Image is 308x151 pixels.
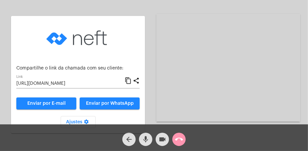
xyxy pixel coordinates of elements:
[175,135,183,143] mat-icon: call_end
[45,21,111,55] img: logo-neft-novo-2.png
[16,66,140,71] p: Compartilhe o link da chamada com seu cliente:
[66,120,90,124] span: Ajustes
[142,135,150,143] mat-icon: mic
[82,119,90,127] mat-icon: settings
[125,77,132,85] mat-icon: content_copy
[133,77,140,85] mat-icon: share
[16,97,76,109] a: Enviar por E-mail
[27,101,66,106] span: Enviar por E-mail
[125,135,133,143] mat-icon: arrow_back
[61,116,96,128] button: Ajustes
[86,101,134,106] span: Enviar por WhatsApp
[158,135,166,143] mat-icon: videocam
[80,97,140,109] button: Enviar por WhatsApp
